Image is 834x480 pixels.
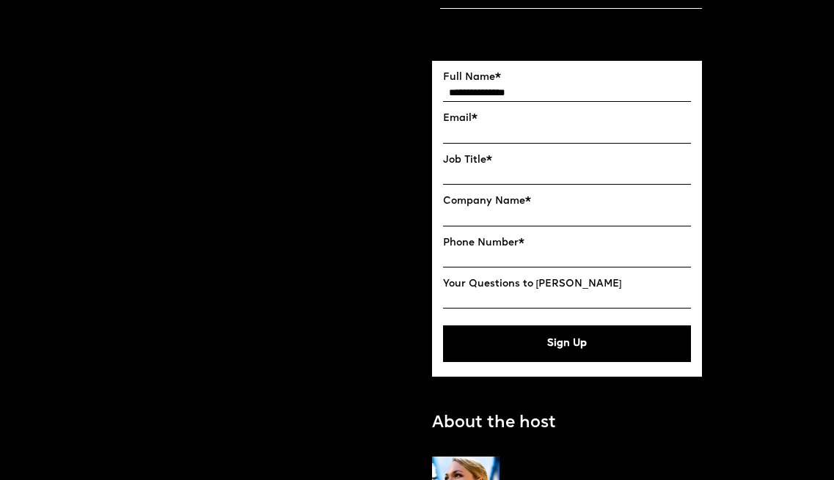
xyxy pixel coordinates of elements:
p: About the host [432,411,556,436]
label: Full Name [443,72,692,84]
button: Sign Up [443,325,692,362]
label: Job Title [443,155,692,166]
label: Phone Number* [443,237,692,249]
label: Company Name [443,196,692,207]
label: Email [443,113,692,125]
label: Your Questions to [PERSON_NAME] [443,278,692,290]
